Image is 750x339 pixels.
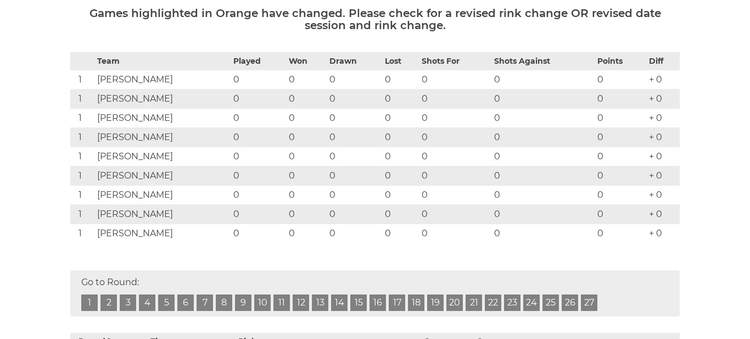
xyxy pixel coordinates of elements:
[595,52,646,70] th: Points
[70,127,94,147] td: 1
[595,185,646,204] td: 0
[646,166,680,185] td: + 0
[286,89,327,108] td: 0
[491,185,595,204] td: 0
[100,294,117,311] a: 2
[327,127,382,147] td: 0
[408,294,424,311] a: 18
[327,185,382,204] td: 0
[293,294,309,311] a: 12
[94,185,231,204] td: [PERSON_NAME]
[419,52,492,70] th: Shots For
[70,270,680,316] div: Go to Round:
[331,294,348,311] a: 14
[286,204,327,224] td: 0
[231,108,286,127] td: 0
[70,147,94,166] td: 1
[595,89,646,108] td: 0
[491,70,595,89] td: 0
[382,147,419,166] td: 0
[254,294,271,311] a: 10
[595,204,646,224] td: 0
[389,294,405,311] a: 17
[646,204,680,224] td: + 0
[70,89,94,108] td: 1
[286,185,327,204] td: 0
[231,52,286,70] th: Played
[646,185,680,204] td: + 0
[427,294,444,311] a: 19
[485,294,501,311] a: 22
[382,185,419,204] td: 0
[504,294,520,311] a: 23
[419,127,492,147] td: 0
[419,147,492,166] td: 0
[646,108,680,127] td: + 0
[81,294,98,311] a: 1
[382,70,419,89] td: 0
[327,52,382,70] th: Drawn
[286,127,327,147] td: 0
[595,147,646,166] td: 0
[542,294,559,311] a: 25
[70,70,94,89] td: 1
[595,127,646,147] td: 0
[327,224,382,243] td: 0
[595,70,646,89] td: 0
[491,147,595,166] td: 0
[466,294,482,311] a: 21
[94,70,231,89] td: [PERSON_NAME]
[646,70,680,89] td: + 0
[382,108,419,127] td: 0
[562,294,578,311] a: 26
[523,294,540,311] a: 24
[70,224,94,243] td: 1
[382,127,419,147] td: 0
[231,185,286,204] td: 0
[595,108,646,127] td: 0
[139,294,155,311] a: 4
[646,127,680,147] td: + 0
[419,224,492,243] td: 0
[382,224,419,243] td: 0
[419,89,492,108] td: 0
[370,294,386,311] a: 16
[327,147,382,166] td: 0
[70,166,94,185] td: 1
[231,89,286,108] td: 0
[327,70,382,89] td: 0
[419,185,492,204] td: 0
[231,127,286,147] td: 0
[197,294,213,311] a: 7
[646,224,680,243] td: + 0
[350,294,367,311] a: 15
[491,108,595,127] td: 0
[231,70,286,89] td: 0
[491,127,595,147] td: 0
[231,224,286,243] td: 0
[177,294,194,311] a: 6
[216,294,232,311] a: 8
[491,204,595,224] td: 0
[491,52,595,70] th: Shots Against
[646,89,680,108] td: + 0
[94,204,231,224] td: [PERSON_NAME]
[94,89,231,108] td: [PERSON_NAME]
[120,294,136,311] a: 3
[94,166,231,185] td: [PERSON_NAME]
[382,52,419,70] th: Lost
[327,89,382,108] td: 0
[286,166,327,185] td: 0
[382,89,419,108] td: 0
[94,147,231,166] td: [PERSON_NAME]
[231,147,286,166] td: 0
[312,294,328,311] a: 13
[419,166,492,185] td: 0
[158,294,175,311] a: 5
[595,224,646,243] td: 0
[419,204,492,224] td: 0
[419,108,492,127] td: 0
[581,294,597,311] a: 27
[231,204,286,224] td: 0
[327,166,382,185] td: 0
